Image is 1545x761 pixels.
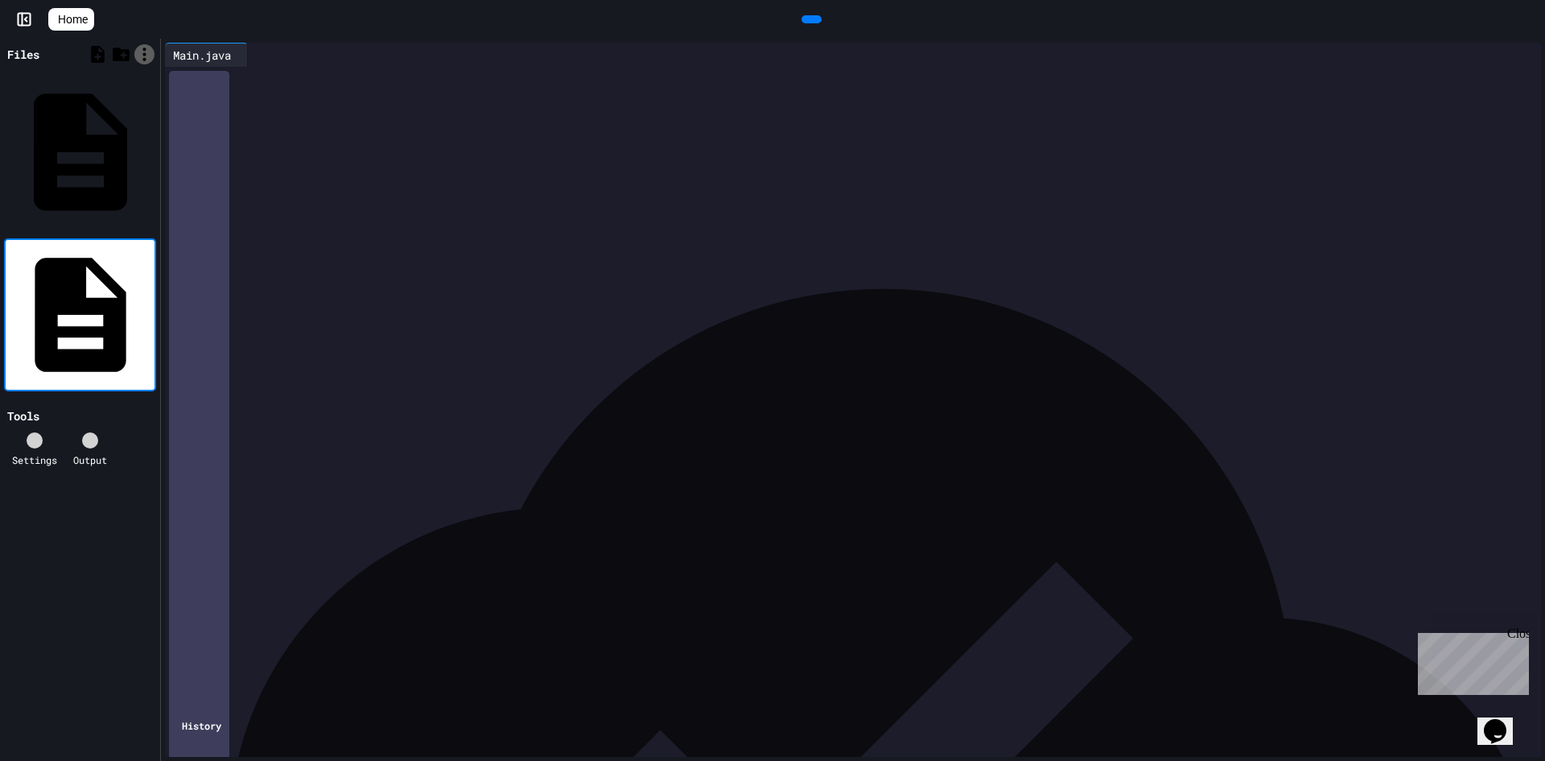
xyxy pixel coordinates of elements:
[58,11,88,27] span: Home
[48,8,94,31] a: Home
[73,453,107,467] div: Output
[6,6,111,102] div: Chat with us now!Close
[1477,697,1529,745] iframe: chat widget
[7,46,39,63] div: Files
[12,453,57,467] div: Settings
[165,43,248,67] div: Main.java
[1411,627,1529,695] iframe: chat widget
[165,47,239,64] div: Main.java
[7,407,39,424] div: Tools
